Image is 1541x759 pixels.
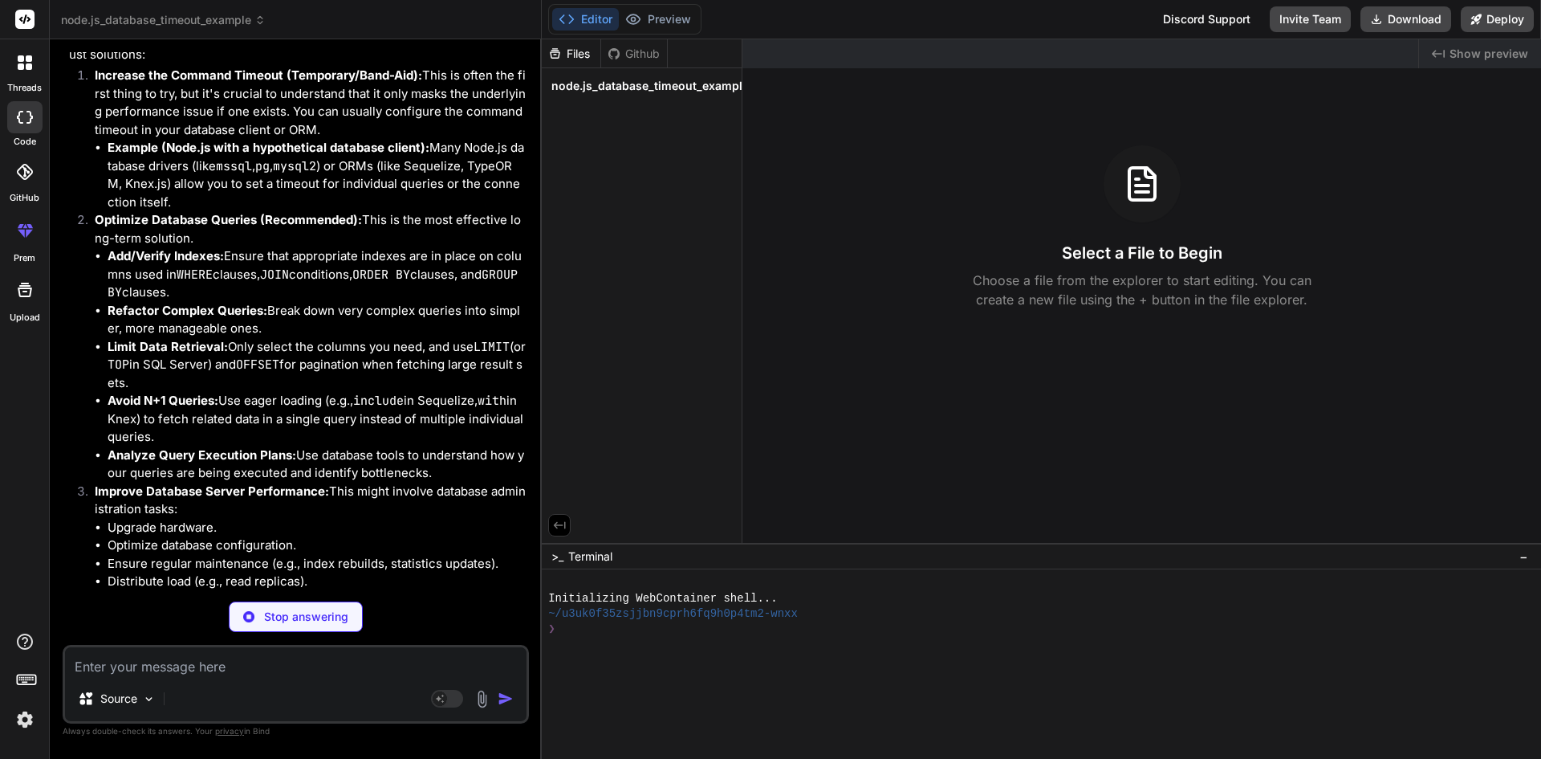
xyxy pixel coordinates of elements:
[108,447,526,483] li: Use database tools to understand how your queries are being executed and identify bottlenecks.
[273,158,316,174] code: mysql2
[108,573,526,591] li: Distribute load (e.g., read replicas).
[95,484,329,499] strong: Improve Database Server Performance:
[108,302,526,338] li: Break down very complex queries into simpler, more manageable ones.
[100,691,137,707] p: Source
[108,393,218,408] strong: Avoid N+1 Queries:
[14,251,35,265] label: prem
[542,46,600,62] div: Files
[353,393,404,409] code: include
[548,606,798,622] span: ~/u3uk0f35zsjjbn9cprh6fq9h0p4tm2-wnxx
[552,8,619,31] button: Editor
[11,706,39,733] img: settings
[352,267,410,283] code: ORDER BY
[548,591,778,606] span: Initializing WebContainer shell...
[551,549,563,565] span: >_
[177,267,213,283] code: WHERE
[108,338,526,393] li: Only select the columns you need, and use (or in SQL Server) and for pagination when fetching lar...
[142,692,156,706] img: Pick Models
[108,392,526,447] li: Use eager loading (e.g., in Sequelize, in Knex) to fetch related data in a single query instead o...
[601,46,667,62] div: Github
[7,81,42,95] label: threads
[108,555,526,573] li: Ensure regular maintenance (e.g., index rebuilds, statistics updates).
[14,135,36,149] label: code
[548,622,556,637] span: ❯
[1519,549,1528,565] span: −
[108,537,526,555] li: Optimize database configuration.
[108,519,526,537] li: Upgrade hardware.
[108,303,267,318] strong: Refactor Complex Queries:
[108,447,296,463] strong: Analyze Query Execution Plans:
[1461,6,1534,32] button: Deploy
[215,726,244,736] span: privacy
[474,339,510,355] code: LIMIT
[1270,6,1351,32] button: Invite Team
[255,158,270,174] code: pg
[236,357,279,373] code: OFFSET
[1516,544,1531,569] button: −
[61,12,266,28] span: node.js_database_timeout_example
[10,191,39,205] label: GitHub
[1360,6,1451,32] button: Download
[498,691,514,707] img: icon
[108,140,429,155] strong: Example (Node.js with a hypothetical database client):
[108,248,224,263] strong: Add/Verify Indexes:
[1062,242,1222,264] h3: Select a File to Begin
[260,267,289,283] code: JOIN
[216,158,252,174] code: mssql
[95,67,526,139] p: This is often the first thing to try, but it's crucial to understand that it only masks the under...
[63,724,529,739] p: Always double-check its answers. Your in Bind
[108,357,129,373] code: TOP
[108,139,526,211] li: Many Node.js database drivers (like , , ) or ORMs (like Sequelize, TypeORM, Knex.js) allow you to...
[478,393,506,409] code: with
[10,311,40,324] label: Upload
[95,211,526,247] p: This is the most effective long-term solution.
[95,212,362,227] strong: Optimize Database Queries (Recommended):
[95,67,422,83] strong: Increase the Command Timeout (Temporary/Band-Aid):
[551,78,749,94] span: node.js_database_timeout_example
[473,690,491,708] img: attachment
[962,271,1322,309] p: Choose a file from the explorer to start editing. You can create a new file using the + button in...
[1153,6,1260,32] div: Discord Support
[95,483,526,519] p: This might involve database administration tasks:
[568,549,612,565] span: Terminal
[1450,46,1528,62] span: Show preview
[264,609,348,625] p: Stop answering
[619,8,697,31] button: Preview
[108,247,526,302] li: Ensure that appropriate indexes are in place on columns used in clauses, conditions, clauses, and...
[108,339,228,354] strong: Limit Data Retrieval:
